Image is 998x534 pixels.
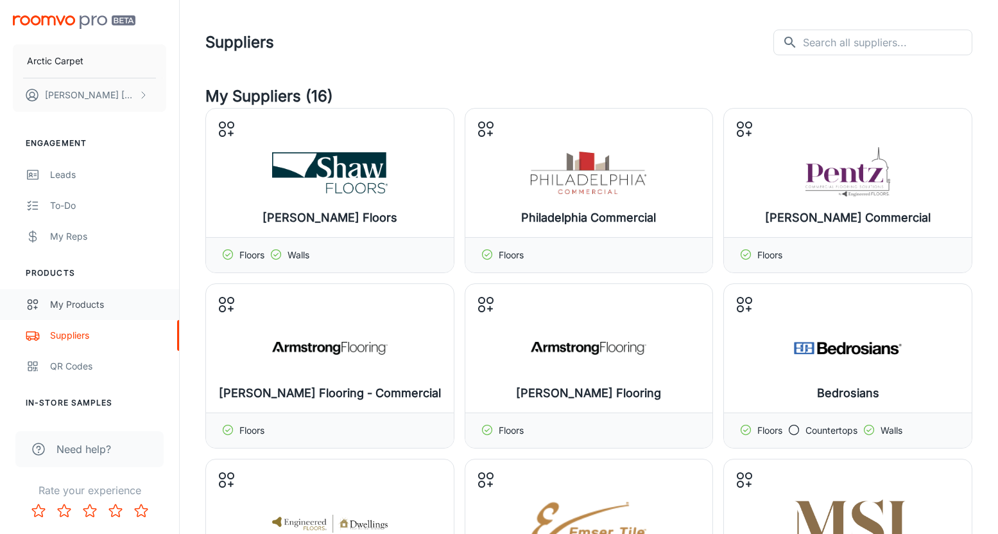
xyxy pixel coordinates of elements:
div: My Products [50,298,166,312]
p: Floors [757,248,782,262]
p: Floors [239,423,264,438]
div: QR Codes [50,359,166,373]
p: Floors [499,248,524,262]
p: Arctic Carpet [27,54,83,68]
button: Rate 5 star [128,498,154,524]
span: Need help? [56,441,111,457]
img: Roomvo PRO Beta [13,15,135,29]
button: Rate 1 star [26,498,51,524]
p: Walls [288,248,309,262]
p: Floors [757,423,782,438]
p: Floors [499,423,524,438]
p: Countertops [805,423,857,438]
div: Suppliers [50,328,166,343]
button: Arctic Carpet [13,44,166,78]
div: Leads [50,168,166,182]
button: Rate 4 star [103,498,128,524]
p: Floors [239,248,264,262]
button: [PERSON_NAME] [PERSON_NAME] [13,78,166,112]
p: Rate your experience [10,483,169,498]
div: To-do [50,199,166,213]
h1: Suppliers [205,31,274,54]
p: [PERSON_NAME] [PERSON_NAME] [45,88,135,102]
button: Rate 3 star [77,498,103,524]
p: Walls [881,423,902,438]
button: Rate 2 star [51,498,77,524]
input: Search all suppliers... [803,30,972,55]
div: My Reps [50,229,166,244]
h4: My Suppliers (16) [205,85,972,108]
